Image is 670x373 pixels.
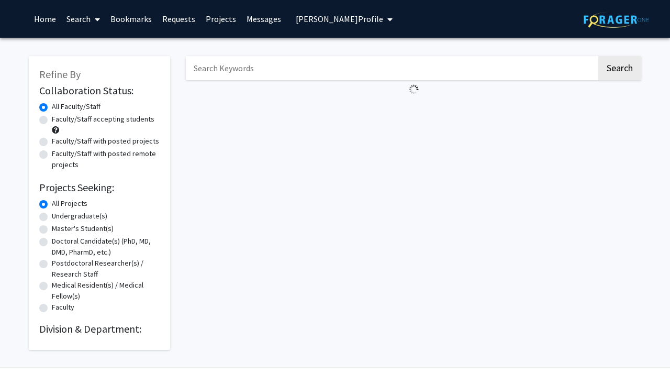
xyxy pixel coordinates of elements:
label: Master's Student(s) [52,223,114,234]
input: Search Keywords [186,56,597,80]
a: Bookmarks [105,1,157,37]
h2: Projects Seeking: [39,181,160,194]
label: All Projects [52,198,87,209]
a: Projects [200,1,241,37]
label: Undergraduate(s) [52,211,107,222]
label: Postdoctoral Researcher(s) / Research Staff [52,258,160,280]
label: All Faculty/Staff [52,101,100,112]
nav: Page navigation [186,98,641,123]
a: Requests [157,1,200,37]
img: Loading [405,80,423,98]
label: Faculty/Staff with posted projects [52,136,159,147]
button: Search [598,56,641,80]
label: Faculty/Staff with posted remote projects [52,148,160,170]
a: Messages [241,1,286,37]
img: ForagerOne Logo [584,12,649,28]
h2: Collaboration Status: [39,84,160,97]
label: Faculty/Staff accepting students [52,114,154,125]
span: Refine By [39,68,81,81]
label: Faculty [52,302,74,313]
a: Home [29,1,61,37]
label: Doctoral Candidate(s) (PhD, MD, DMD, PharmD, etc.) [52,236,160,258]
span: [PERSON_NAME] Profile [296,14,383,24]
label: Medical Resident(s) / Medical Fellow(s) [52,280,160,302]
a: Search [61,1,105,37]
h2: Division & Department: [39,323,160,335]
